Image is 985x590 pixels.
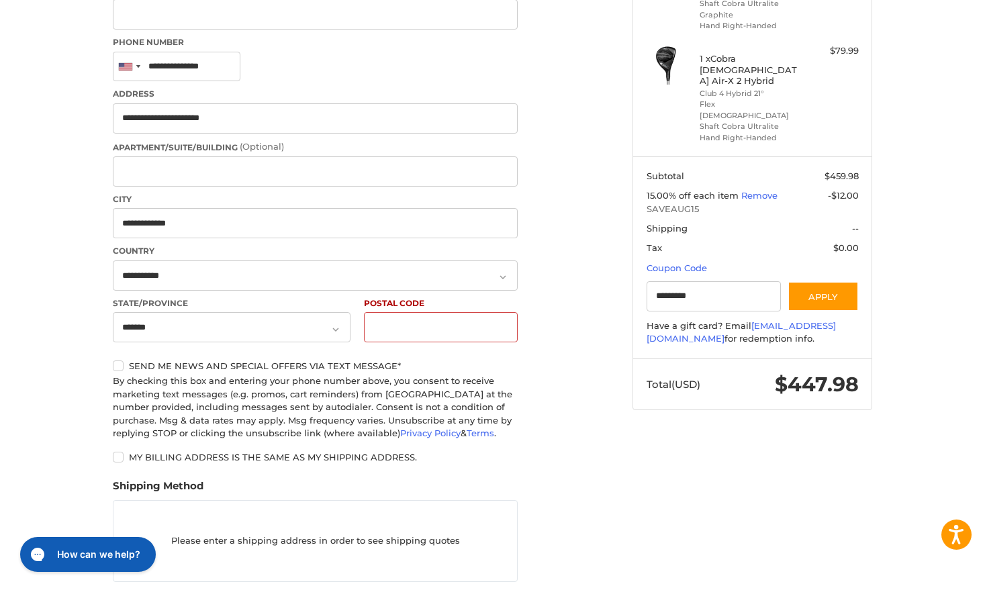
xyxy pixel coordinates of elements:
li: Shaft Cobra Ultralite [700,121,802,132]
span: 15.00% off each item [647,190,741,201]
div: By checking this box and entering your phone number above, you consent to receive marketing text ... [113,375,518,440]
a: Terms [467,428,494,438]
span: Total (USD) [647,378,700,391]
label: State/Province [113,297,350,309]
iframe: Gorgias live chat messenger [13,532,160,577]
label: My billing address is the same as my shipping address. [113,452,518,462]
label: Apartment/Suite/Building [113,140,518,154]
li: Hand Right-Handed [700,20,802,32]
div: United States: +1 [113,52,144,81]
span: -- [852,223,859,234]
label: City [113,193,518,205]
span: $459.98 [825,170,859,181]
div: $79.99 [806,44,859,58]
li: Flex [DEMOGRAPHIC_DATA] [700,99,802,121]
legend: Shipping Method [113,479,203,500]
span: Tax [647,242,662,253]
li: Club 4 Hybrid 21° [700,88,802,99]
div: Have a gift card? Email for redemption info. [647,319,859,346]
a: Coupon Code [647,262,707,273]
span: Shipping [647,223,688,234]
label: Country [113,245,518,257]
label: Phone Number [113,36,518,48]
h4: 1 x Cobra [DEMOGRAPHIC_DATA] Air-X 2 Hybrid [700,53,802,86]
a: Remove [741,190,778,201]
iframe: Google Customer Reviews [874,554,985,590]
small: (Optional) [240,141,284,152]
span: Subtotal [647,170,684,181]
label: Postal Code [364,297,518,309]
li: Hand Right-Handed [700,132,802,144]
span: $0.00 [833,242,859,253]
span: SAVEAUG15 [647,203,859,216]
input: Gift Certificate or Coupon Code [647,281,782,311]
a: Privacy Policy [400,428,461,438]
p: Please enter a shipping address in order to see shipping quotes [113,528,517,554]
span: $447.98 [775,372,859,397]
span: -$12.00 [828,190,859,201]
label: Address [113,88,518,100]
button: Apply [788,281,859,311]
label: Send me news and special offers via text message* [113,360,518,371]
